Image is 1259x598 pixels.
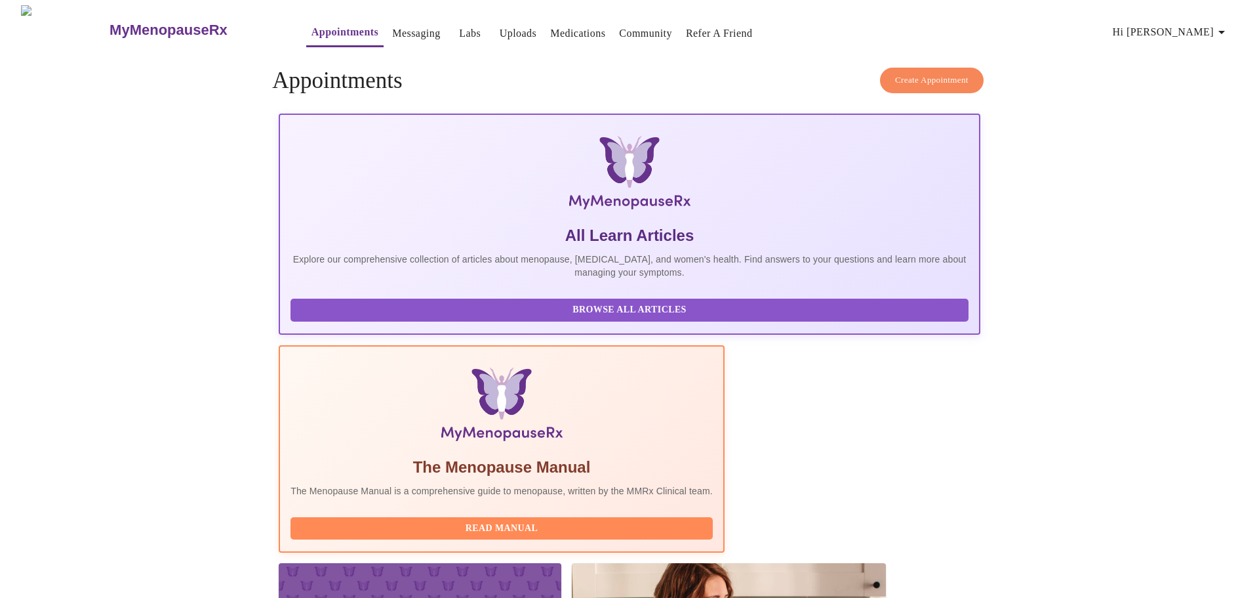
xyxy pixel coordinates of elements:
[449,20,491,47] button: Labs
[108,7,280,53] a: MyMenopauseRx
[681,20,758,47] button: Refer a Friend
[1108,19,1235,45] button: Hi [PERSON_NAME]
[494,20,542,47] button: Uploads
[545,20,610,47] button: Medications
[272,68,987,94] h4: Appointments
[290,522,716,533] a: Read Manual
[500,24,537,43] a: Uploads
[290,253,969,279] p: Explore our comprehensive collection of articles about menopause, [MEDICAL_DATA], and women's hea...
[304,521,700,537] span: Read Manual
[110,22,228,39] h3: MyMenopauseRx
[895,73,969,88] span: Create Appointment
[290,299,969,322] button: Browse All Articles
[290,517,713,540] button: Read Manual
[387,20,445,47] button: Messaging
[1113,23,1229,41] span: Hi [PERSON_NAME]
[550,24,605,43] a: Medications
[392,24,440,43] a: Messaging
[686,24,753,43] a: Refer a Friend
[619,24,672,43] a: Community
[290,303,972,314] a: Browse All Articles
[21,5,108,54] img: MyMenopauseRx Logo
[357,368,645,446] img: Menopause Manual
[311,23,378,41] a: Appointments
[614,20,677,47] button: Community
[290,225,969,246] h5: All Learn Articles
[880,68,984,93] button: Create Appointment
[459,24,481,43] a: Labs
[290,457,713,478] h5: The Menopause Manual
[290,484,713,498] p: The Menopause Manual is a comprehensive guide to menopause, written by the MMRx Clinical team.
[304,302,955,318] span: Browse All Articles
[396,136,863,215] img: MyMenopauseRx Logo
[306,19,384,47] button: Appointments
